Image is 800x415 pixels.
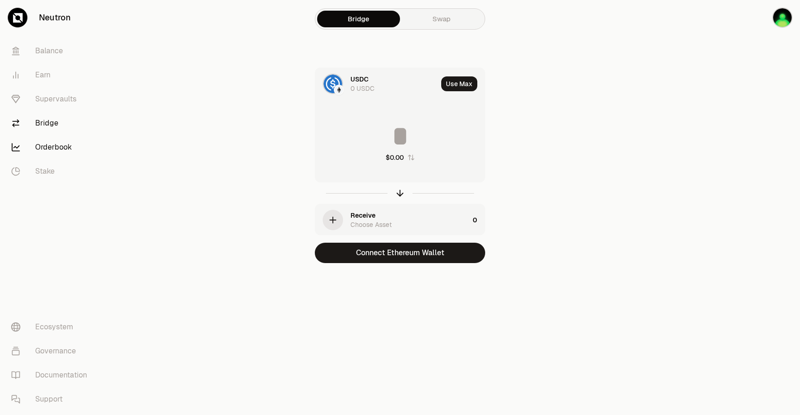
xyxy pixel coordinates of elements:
[315,243,485,263] button: Connect Ethereum Wallet
[4,39,100,63] a: Balance
[315,68,437,100] div: USDC LogoEthereum LogoUSDC0 USDC
[4,87,100,111] a: Supervaults
[4,111,100,135] a: Bridge
[350,75,369,84] div: USDC
[441,76,477,91] button: Use Max
[4,315,100,339] a: Ecosystem
[773,8,792,27] img: Ledger 1 Pass phrase
[315,204,485,236] button: ReceiveChoose Asset0
[4,63,100,87] a: Earn
[350,220,392,229] div: Choose Asset
[4,159,100,183] a: Stake
[350,211,375,220] div: Receive
[386,153,415,162] button: $0.00
[4,339,100,363] a: Governance
[473,204,485,236] div: 0
[350,84,375,93] div: 0 USDC
[400,11,483,27] a: Swap
[4,363,100,387] a: Documentation
[317,11,400,27] a: Bridge
[315,204,469,236] div: ReceiveChoose Asset
[335,86,343,94] img: Ethereum Logo
[386,153,404,162] div: $0.00
[4,135,100,159] a: Orderbook
[324,75,342,93] img: USDC Logo
[4,387,100,411] a: Support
